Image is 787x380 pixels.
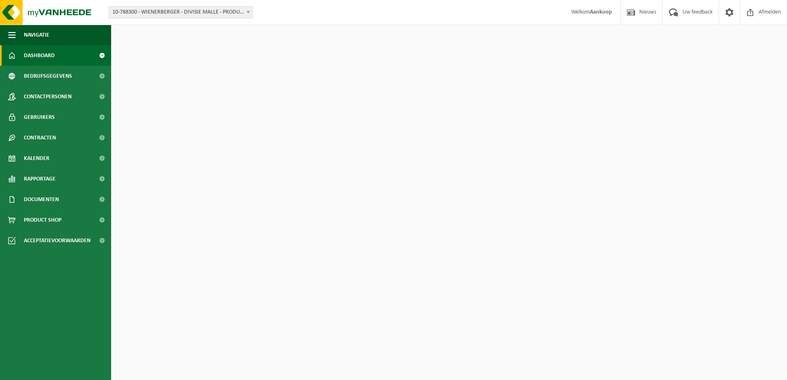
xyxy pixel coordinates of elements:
[24,169,56,189] span: Rapportage
[24,66,72,86] span: Bedrijfsgegevens
[24,148,49,169] span: Kalender
[24,189,59,210] span: Documenten
[24,86,72,107] span: Contactpersonen
[24,210,61,230] span: Product Shop
[109,6,253,19] span: 10-788300 - WIENERBERGER - DIVISIE MALLE - PRODUCTIE - MALLE
[590,9,612,15] strong: Aankoop
[109,7,252,18] span: 10-788300 - WIENERBERGER - DIVISIE MALLE - PRODUCTIE - MALLE
[24,45,55,66] span: Dashboard
[24,127,56,148] span: Contracten
[24,230,91,251] span: Acceptatievoorwaarden
[24,107,55,127] span: Gebruikers
[24,25,49,45] span: Navigatie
